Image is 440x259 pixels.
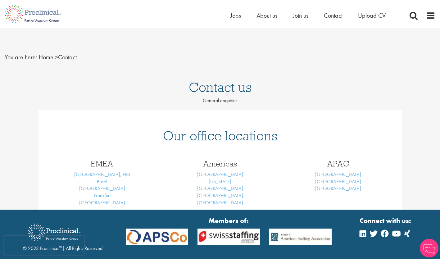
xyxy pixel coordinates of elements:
[315,185,361,192] a: [GEOGRAPHIC_DATA]
[360,216,412,225] strong: Connect with us:
[230,11,241,20] a: Jobs
[39,53,77,61] span: Contact
[121,229,193,245] img: APSCo
[5,53,37,61] span: You are here:
[256,11,277,20] a: About us
[193,229,265,245] img: APSCo
[48,129,392,143] h1: Our office locations
[265,229,336,245] img: APSCo
[315,171,361,178] a: [GEOGRAPHIC_DATA]
[209,178,231,185] a: [US_STATE]
[23,219,85,245] img: Proclinical Recruitment
[48,160,156,168] h3: EMEA
[39,53,53,61] a: breadcrumb link to Home
[197,171,243,178] a: [GEOGRAPHIC_DATA]
[293,11,308,20] a: Join us
[79,199,125,206] a: [GEOGRAPHIC_DATA]
[358,11,386,20] a: Upload CV
[55,53,58,61] span: >
[197,192,243,199] a: [GEOGRAPHIC_DATA]
[74,171,130,178] a: [GEOGRAPHIC_DATA], HQ
[315,178,361,185] a: [GEOGRAPHIC_DATA]
[197,199,243,206] a: [GEOGRAPHIC_DATA]
[94,192,111,199] a: Frankfurt
[126,216,332,225] strong: Members of:
[4,236,84,255] iframe: reCAPTCHA
[166,160,274,168] h3: Americas
[284,160,392,168] h3: APAC
[97,178,107,185] a: Basel
[23,219,102,252] div: © 2023 Proclinical | All Rights Reserved
[420,239,438,257] img: Chatbot
[79,185,125,192] a: [GEOGRAPHIC_DATA]
[197,185,243,192] a: [GEOGRAPHIC_DATA]
[324,11,342,20] a: Contact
